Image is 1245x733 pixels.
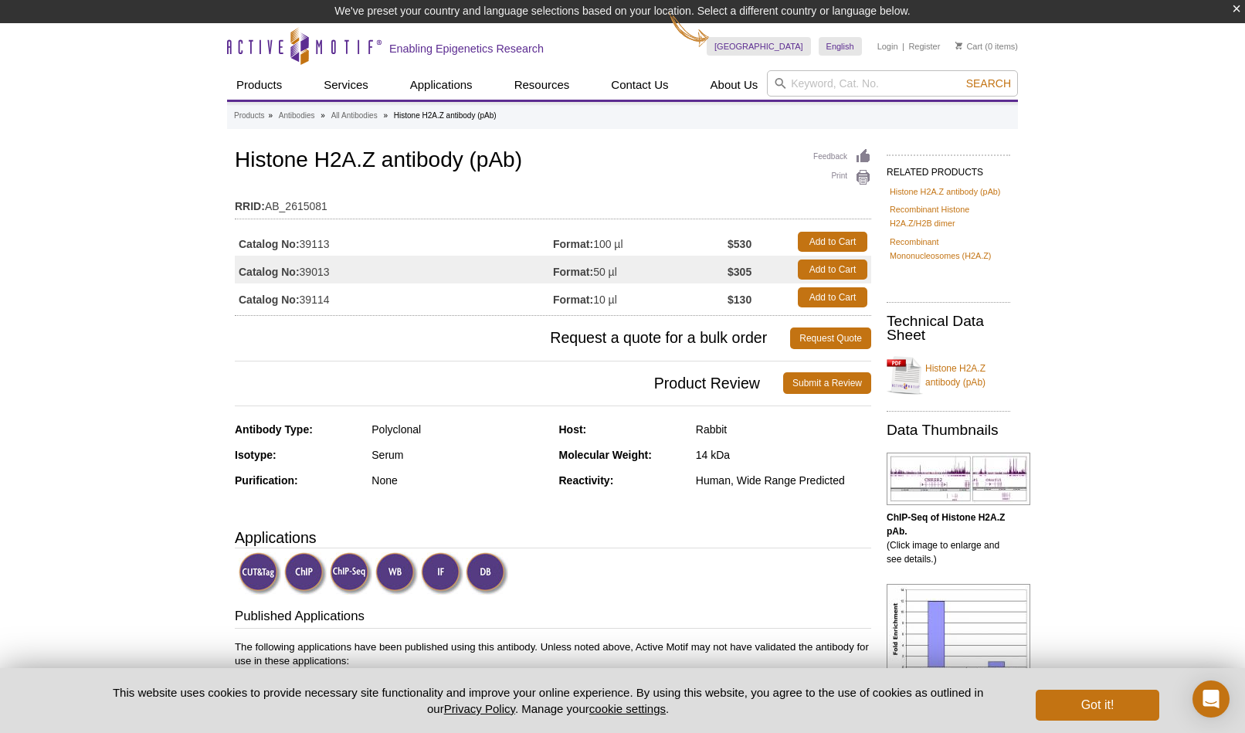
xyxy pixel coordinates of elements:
span: Search [966,77,1011,90]
li: (0 items) [955,37,1018,56]
p: (Click image to enlarge and see details.) [887,511,1010,566]
div: Serum [371,448,547,462]
strong: Catalog No: [239,293,300,307]
input: Keyword, Cat. No. [767,70,1018,97]
td: 39013 [235,256,553,283]
img: ChIP-Seq Validated [330,552,372,595]
div: Rabbit [696,422,871,436]
a: Login [877,41,898,52]
a: Submit a Review [783,372,871,394]
h2: Data Thumbnails [887,423,1010,437]
strong: Host: [559,423,587,436]
li: » [383,111,388,120]
a: Print [813,169,871,186]
a: Products [234,109,264,123]
div: Open Intercom Messenger [1192,680,1230,718]
li: » [321,111,325,120]
td: 39113 [235,228,553,256]
td: AB_2615081 [235,190,871,215]
strong: Catalog No: [239,237,300,251]
button: Search [962,76,1016,90]
li: Histone H2A.Z antibody (pAb) [394,111,497,120]
span: Product Review [235,372,783,394]
li: » [268,111,273,120]
strong: RRID: [235,199,265,213]
img: Histone H2A.Z antibody (pAb) tested by ChIP. [887,584,1030,680]
a: Request Quote [790,327,871,349]
img: Dot Blot Validated [466,552,508,595]
strong: Molecular Weight: [559,449,652,461]
li: | [902,37,904,56]
h2: Enabling Epigenetics Research [389,42,544,56]
a: Add to Cart [798,260,867,280]
h2: RELATED PRODUCTS [887,154,1010,182]
img: Change Here [669,12,710,48]
td: 50 µl [553,256,728,283]
button: cookie settings [589,702,666,715]
strong: Format: [553,237,593,251]
a: Applications [401,70,482,100]
a: Histone H2A.Z antibody (pAb) [887,352,1010,399]
a: Add to Cart [798,287,867,307]
div: Polyclonal [371,422,547,436]
td: 100 µl [553,228,728,256]
strong: $130 [728,293,751,307]
h3: Applications [235,526,871,549]
a: Privacy Policy [444,702,515,715]
a: Recombinant Mononucleosomes (H2A.Z) [890,235,1007,263]
a: English [819,37,862,56]
strong: Antibody Type: [235,423,313,436]
h2: Technical Data Sheet [887,314,1010,342]
img: ChIP Validated [284,552,327,595]
strong: Purification: [235,474,298,487]
span: Request a quote for a bulk order [235,327,790,349]
a: Antibodies [279,109,315,123]
a: Services [314,70,378,100]
a: All Antibodies [331,109,378,123]
img: Western Blot Validated [375,552,418,595]
div: Human, Wide Range Predicted [696,473,871,487]
div: None [371,473,547,487]
strong: Catalog No: [239,265,300,279]
b: ChIP-Seq of Histone H2A.Z pAb. [887,512,1005,537]
img: Your Cart [955,42,962,49]
a: Cart [955,41,982,52]
a: Add to Cart [798,232,867,252]
a: About Us [701,70,768,100]
td: 39114 [235,283,553,311]
img: Immunofluorescence Validated [421,552,463,595]
a: Products [227,70,291,100]
strong: $305 [728,265,751,279]
td: 10 µl [553,283,728,311]
strong: Isotype: [235,449,276,461]
button: Got it! [1036,690,1159,721]
a: Resources [505,70,579,100]
strong: Reactivity: [559,474,614,487]
h1: Histone H2A.Z antibody (pAb) [235,148,871,175]
a: [GEOGRAPHIC_DATA] [707,37,811,56]
strong: Format: [553,293,593,307]
strong: Format: [553,265,593,279]
p: This website uses cookies to provide necessary site functionality and improve your online experie... [86,684,1010,717]
a: Register [908,41,940,52]
a: Feedback [813,148,871,165]
strong: $530 [728,237,751,251]
img: CUT&Tag Validated [239,552,281,595]
img: Histone H2A.Z antibody (pAb) tested by ChIP-Seq. [887,453,1030,505]
a: Recombinant Histone H2A.Z/H2B dimer [890,202,1007,230]
a: Contact Us [602,70,677,100]
div: 14 kDa [696,448,871,462]
a: Histone H2A.Z antibody (pAb) [890,185,1000,199]
h3: Published Applications [235,607,871,629]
